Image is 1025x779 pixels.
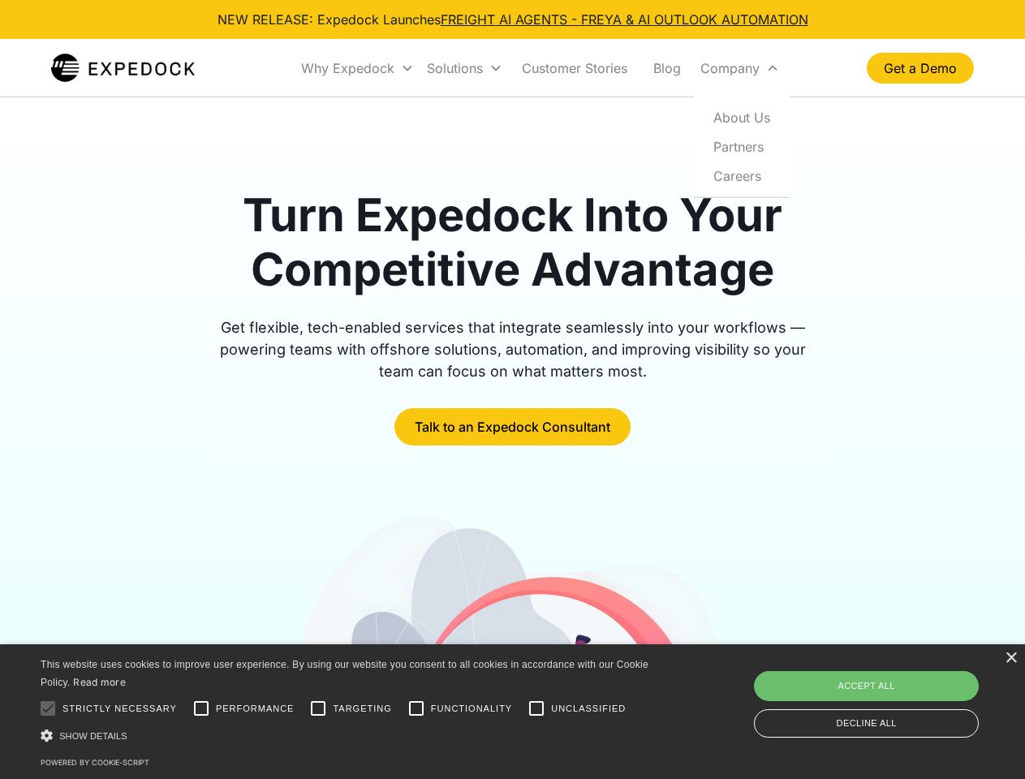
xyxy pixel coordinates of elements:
[420,41,509,96] div: Solutions
[301,60,394,76] div: Why Expedock
[700,60,760,76] div: Company
[51,52,195,84] a: home
[509,41,640,96] a: Customer Stories
[51,52,195,84] img: Expedock Logo
[700,131,783,161] a: Partners
[73,676,126,688] a: Read more
[640,41,694,96] a: Blog
[867,53,974,84] a: Get a Demo
[755,604,1025,779] iframe: Chat Widget
[431,702,512,716] span: Functionality
[217,10,808,29] div: NEW RELEASE: Expedock Launches
[216,702,295,716] span: Performance
[41,727,654,744] div: Show details
[41,659,648,689] span: This website uses cookies to improve user experience. By using our website you consent to all coo...
[700,102,783,131] a: About Us
[59,731,127,741] span: Show details
[333,702,391,716] span: Targeting
[295,41,420,96] div: Why Expedock
[694,96,790,197] nav: Company
[694,41,786,96] div: Company
[427,60,483,76] div: Solutions
[41,758,149,767] a: Powered by cookie-script
[551,702,626,716] span: Unclassified
[700,161,783,190] a: Careers
[62,702,177,716] span: Strictly necessary
[441,11,808,28] a: FREIGHT AI AGENTS - FREYA & AI OUTLOOK AUTOMATION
